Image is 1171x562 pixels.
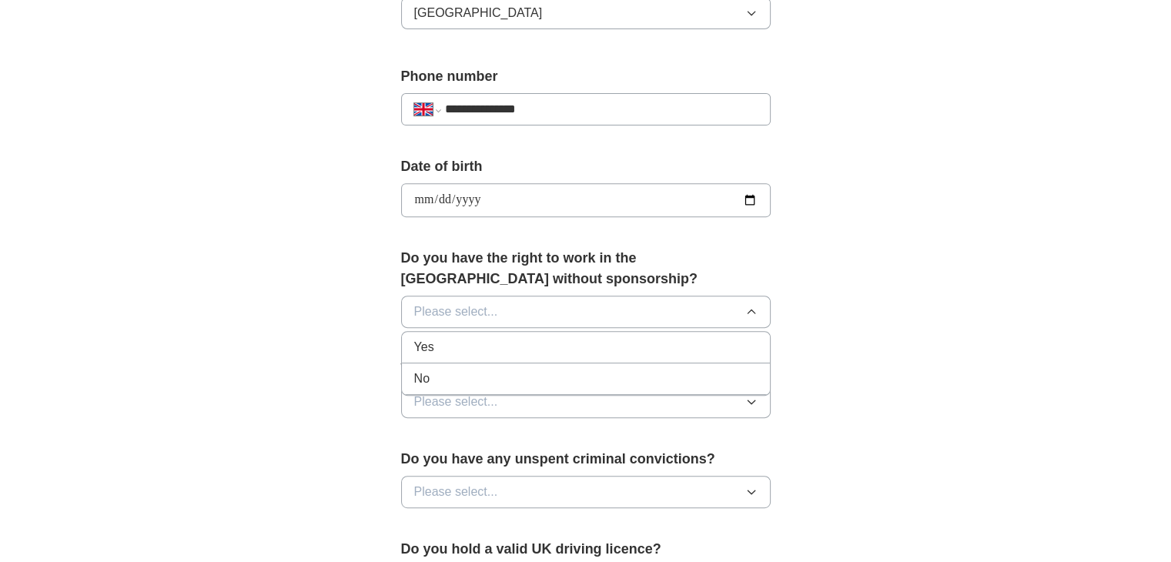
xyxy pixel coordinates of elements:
[401,449,771,470] label: Do you have any unspent criminal convictions?
[414,4,543,22] span: [GEOGRAPHIC_DATA]
[414,338,434,356] span: Yes
[401,66,771,87] label: Phone number
[414,393,498,411] span: Please select...
[401,248,771,289] label: Do you have the right to work in the [GEOGRAPHIC_DATA] without sponsorship?
[414,370,430,388] span: No
[401,386,771,418] button: Please select...
[401,296,771,328] button: Please select...
[401,539,771,560] label: Do you hold a valid UK driving licence?
[414,483,498,501] span: Please select...
[401,156,771,177] label: Date of birth
[401,476,771,508] button: Please select...
[414,303,498,321] span: Please select...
